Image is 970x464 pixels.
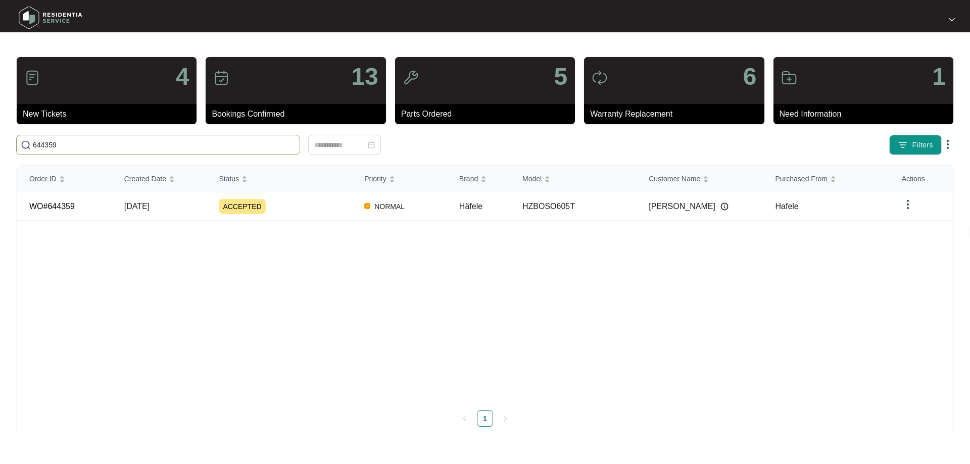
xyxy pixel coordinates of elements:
[522,173,542,184] span: Model
[459,202,482,211] span: Häfele
[781,70,797,86] img: icon
[29,173,57,184] span: Order ID
[351,65,378,89] p: 13
[447,166,510,192] th: Brand
[462,416,468,422] span: left
[364,173,386,184] span: Priority
[649,200,715,213] span: [PERSON_NAME]
[477,411,493,426] a: 1
[590,108,764,120] p: Warranty Replacement
[763,166,890,192] th: Purchased From
[29,202,75,211] a: WO#644359
[912,140,933,150] span: Filters
[124,173,166,184] span: Created Date
[497,410,513,427] li: Next Page
[33,139,296,150] input: Search by Order Id, Assignee Name, Customer Name, Brand and Model
[649,173,700,184] span: Customer Name
[775,173,828,184] span: Purchased From
[743,65,757,89] p: 6
[213,70,229,86] img: icon
[592,70,608,86] img: icon
[890,166,953,192] th: Actions
[554,65,567,89] p: 5
[457,410,473,427] button: left
[457,410,473,427] li: Previous Page
[780,108,953,120] p: Need Information
[942,138,954,150] img: dropdown arrow
[502,416,508,422] span: right
[510,166,637,192] th: Model
[21,140,31,150] img: search-icon
[370,200,409,213] span: NORMAL
[17,166,112,192] th: Order ID
[401,108,575,120] p: Parts Ordered
[207,166,352,192] th: Status
[15,3,86,33] img: residentia service logo
[510,192,637,221] td: HZBOSO605T
[902,198,914,211] img: dropdown arrow
[219,173,239,184] span: Status
[403,70,419,86] img: icon
[889,135,942,155] button: filter iconFilters
[364,203,370,209] img: Vercel Logo
[932,65,946,89] p: 1
[637,166,763,192] th: Customer Name
[497,410,513,427] button: right
[720,202,729,211] img: Info icon
[459,173,478,184] span: Brand
[24,70,40,86] img: icon
[176,65,189,89] p: 4
[124,202,150,211] span: [DATE]
[112,166,207,192] th: Created Date
[949,17,955,22] img: dropdown arrow
[898,140,908,150] img: filter icon
[219,199,265,214] span: ACCEPTED
[212,108,385,120] p: Bookings Confirmed
[352,166,447,192] th: Priority
[775,202,799,211] span: Hafele
[477,410,493,427] li: 1
[23,108,197,120] p: New Tickets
